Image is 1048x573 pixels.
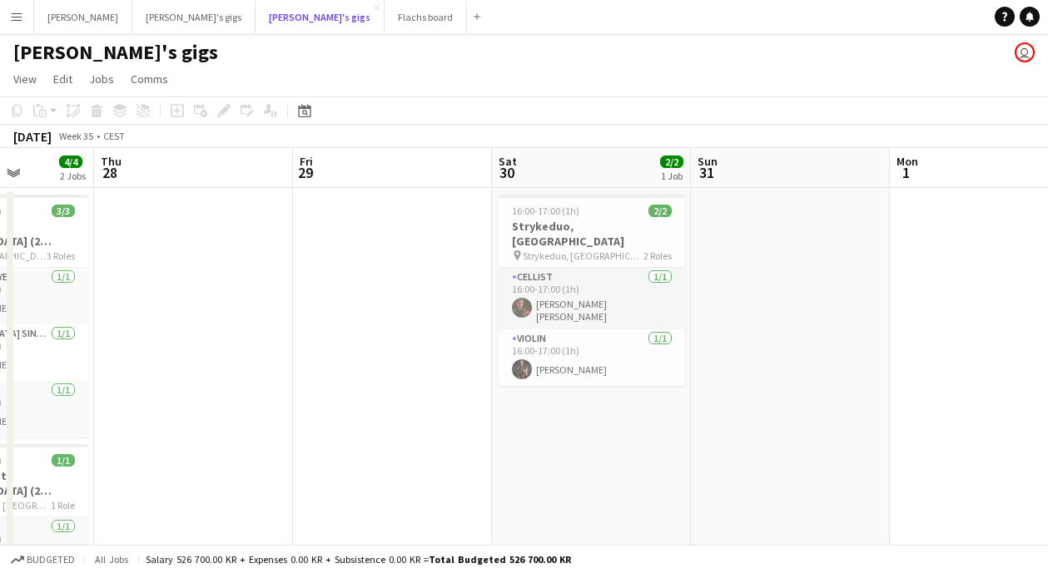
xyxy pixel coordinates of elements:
[523,249,643,262] span: Strykeduo, [GEOGRAPHIC_DATA]
[52,205,75,217] span: 3/3
[89,72,114,86] span: Jobs
[146,553,571,566] div: Salary 526 700.00 KR + Expenses 0.00 KR + Subsistence 0.00 KR =
[47,68,79,90] a: Edit
[98,163,122,182] span: 28
[82,68,121,90] a: Jobs
[499,219,685,249] h3: Strykeduo, [GEOGRAPHIC_DATA]
[648,205,672,217] span: 2/2
[695,163,718,182] span: 31
[660,156,683,168] span: 2/2
[7,68,43,90] a: View
[124,68,175,90] a: Comms
[34,1,132,33] button: [PERSON_NAME]
[47,249,75,262] span: 3 Roles
[59,156,82,168] span: 4/4
[499,329,685,386] app-card-role: Violin1/116:00-17:00 (1h)[PERSON_NAME]
[52,454,75,467] span: 1/1
[894,163,918,182] span: 1
[13,72,37,86] span: View
[496,163,517,182] span: 30
[60,170,86,182] div: 2 Jobs
[499,195,685,386] app-job-card: 16:00-17:00 (1h)2/2Strykeduo, [GEOGRAPHIC_DATA] Strykeduo, [GEOGRAPHIC_DATA]2 RolesCellist1/116:0...
[256,1,385,33] button: [PERSON_NAME]'s gigs
[131,72,168,86] span: Comms
[512,205,579,217] span: 16:00-17:00 (1h)
[51,499,75,511] span: 1 Role
[643,249,672,262] span: 2 Roles
[8,551,77,569] button: Budgeted
[499,154,517,169] span: Sat
[13,40,218,65] h1: [PERSON_NAME]'s gigs
[429,553,571,566] span: Total Budgeted 526 700.00 KR
[13,128,52,145] div: [DATE]
[698,154,718,169] span: Sun
[53,72,72,86] span: Edit
[132,1,256,33] button: [PERSON_NAME]'s gigs
[499,268,685,329] app-card-role: Cellist1/116:00-17:00 (1h)[PERSON_NAME] [PERSON_NAME]
[101,154,122,169] span: Thu
[1015,42,1035,62] app-user-avatar: Hedvig Christiansen
[300,154,313,169] span: Fri
[55,130,97,142] span: Week 35
[92,553,132,566] span: All jobs
[27,554,75,566] span: Budgeted
[103,130,125,142] div: CEST
[297,163,313,182] span: 29
[385,1,467,33] button: Flachs board
[897,154,918,169] span: Mon
[661,170,683,182] div: 1 Job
